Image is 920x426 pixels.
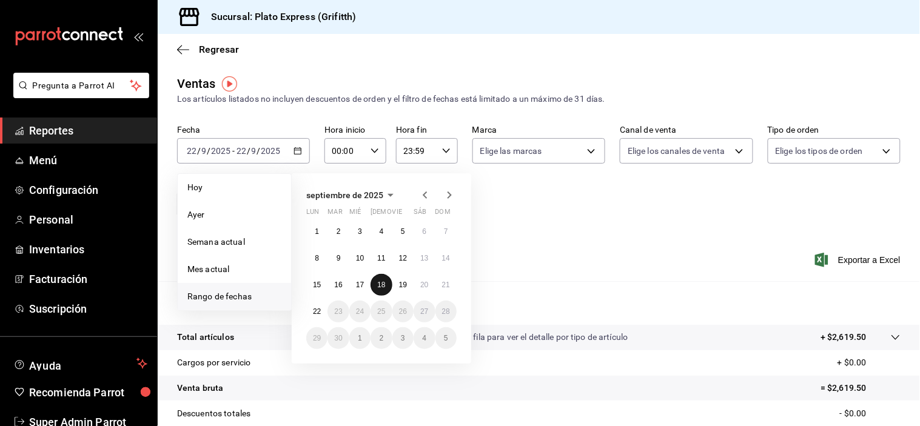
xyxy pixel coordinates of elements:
[232,146,235,156] span: -
[306,274,327,296] button: 15 de septiembre de 2025
[392,221,414,242] button: 5 de septiembre de 2025
[420,281,428,289] abbr: 20 de septiembre de 2025
[414,221,435,242] button: 6 de septiembre de 2025
[349,208,361,221] abbr: miércoles
[427,331,628,344] p: Da clic en la fila para ver el detalle por tipo de artículo
[371,247,392,269] button: 11 de septiembre de 2025
[133,32,143,41] button: open_drawer_menu
[187,290,281,303] span: Rango de fechas
[349,327,371,349] button: 1 de octubre de 2025
[306,190,383,200] span: septiembre de 2025
[349,247,371,269] button: 10 de septiembre de 2025
[392,208,402,221] abbr: viernes
[435,247,457,269] button: 14 de septiembre de 2025
[313,281,321,289] abbr: 15 de septiembre de 2025
[442,307,450,316] abbr: 28 de septiembre de 2025
[840,407,901,420] p: - $0.00
[313,334,321,342] abbr: 29 de septiembre de 2025
[435,274,457,296] button: 21 de septiembre de 2025
[414,274,435,296] button: 20 de septiembre de 2025
[358,227,362,236] abbr: 3 de septiembre de 2025
[399,254,407,262] abbr: 12 de septiembre de 2025
[236,146,247,156] input: --
[392,327,414,349] button: 3 de octubre de 2025
[356,307,364,316] abbr: 24 de septiembre de 2025
[13,73,149,98] button: Pregunta a Parrot AI
[399,281,407,289] abbr: 19 de septiembre de 2025
[371,208,442,221] abbr: jueves
[29,152,147,168] span: Menú
[29,356,132,371] span: Ayuda
[29,384,147,401] span: Recomienda Parrot
[821,382,901,394] p: = $2,619.50
[401,334,405,342] abbr: 3 de octubre de 2025
[371,274,392,296] button: 18 de septiembre de 2025
[222,76,237,92] button: Tooltip marker
[247,146,250,156] span: /
[776,145,863,157] span: Elige los tipos de orden
[444,334,448,342] abbr: 5 de octubre de 2025
[251,146,257,156] input: --
[377,254,385,262] abbr: 11 de septiembre de 2025
[327,221,349,242] button: 2 de septiembre de 2025
[420,307,428,316] abbr: 27 de septiembre de 2025
[821,331,867,344] p: + $2,619.50
[201,10,356,24] h3: Sucursal: Plato Express (Grifitth)
[187,208,281,221] span: Ayer
[420,254,428,262] abbr: 13 de septiembre de 2025
[435,221,457,242] button: 7 de septiembre de 2025
[207,146,210,156] span: /
[838,356,901,369] p: + $0.00
[349,221,371,242] button: 3 de septiembre de 2025
[177,126,310,135] label: Fecha
[435,301,457,322] button: 28 de septiembre de 2025
[399,307,407,316] abbr: 26 de septiembre de 2025
[8,88,149,101] a: Pregunta a Parrot AI
[380,334,384,342] abbr: 2 de octubre de 2025
[29,301,147,317] span: Suscripción
[349,301,371,322] button: 24 de septiembre de 2025
[186,146,197,156] input: --
[29,241,147,258] span: Inventarios
[414,208,426,221] abbr: sábado
[177,296,901,310] p: Resumen
[392,247,414,269] button: 12 de septiembre de 2025
[177,382,223,394] p: Venta bruta
[177,75,216,93] div: Ventas
[313,307,321,316] abbr: 22 de septiembre de 2025
[177,93,901,105] div: Los artículos listados no incluyen descuentos de orden y el filtro de fechas está limitado a un m...
[472,126,605,135] label: Marca
[29,122,147,139] span: Reportes
[201,146,207,156] input: --
[371,301,392,322] button: 25 de septiembre de 2025
[442,281,450,289] abbr: 21 de septiembre de 2025
[620,126,753,135] label: Canal de venta
[337,227,341,236] abbr: 2 de septiembre de 2025
[401,227,405,236] abbr: 5 de septiembre de 2025
[334,281,342,289] abbr: 16 de septiembre de 2025
[349,274,371,296] button: 17 de septiembre de 2025
[177,356,251,369] p: Cargos por servicio
[327,247,349,269] button: 9 de septiembre de 2025
[306,208,319,221] abbr: lunes
[444,227,448,236] abbr: 7 de septiembre de 2025
[29,271,147,287] span: Facturación
[435,327,457,349] button: 5 de octubre de 2025
[177,407,250,420] p: Descuentos totales
[306,301,327,322] button: 22 de septiembre de 2025
[187,236,281,248] span: Semana actual
[356,254,364,262] abbr: 10 de septiembre de 2025
[177,44,239,55] button: Regresar
[306,327,327,349] button: 29 de septiembre de 2025
[377,281,385,289] abbr: 18 de septiembre de 2025
[334,307,342,316] abbr: 23 de septiembre de 2025
[261,146,281,156] input: ----
[187,181,281,194] span: Hoy
[187,263,281,276] span: Mes actual
[356,281,364,289] abbr: 17 de septiembre de 2025
[818,253,901,267] button: Exportar a Excel
[334,334,342,342] abbr: 30 de septiembre de 2025
[177,331,234,344] p: Total artículos
[33,79,130,92] span: Pregunta a Parrot AI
